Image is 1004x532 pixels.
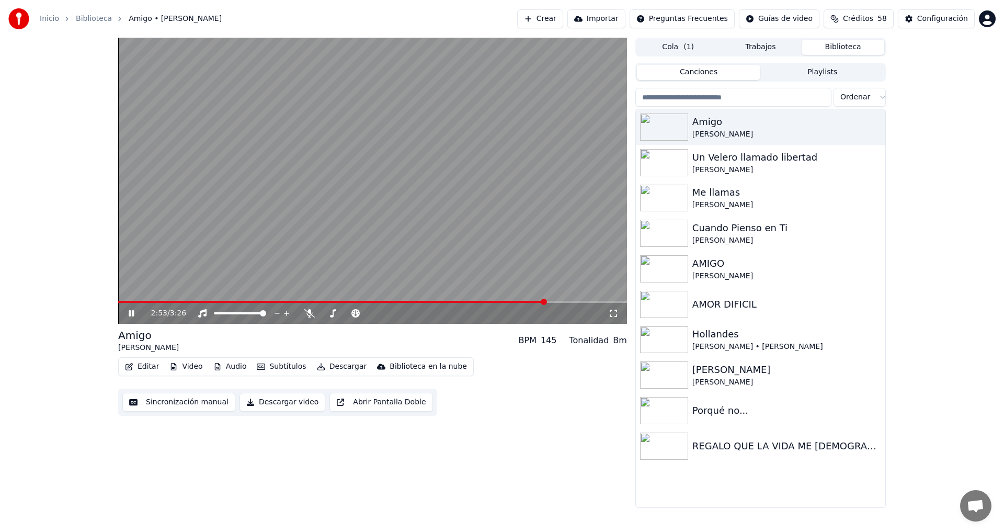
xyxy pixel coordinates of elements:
[121,359,163,374] button: Editar
[170,308,186,319] span: 3:26
[519,334,537,347] div: BPM
[692,377,881,388] div: [PERSON_NAME]
[239,393,325,412] button: Descargar video
[390,361,467,372] div: Biblioteca en la nube
[118,328,179,343] div: Amigo
[253,359,310,374] button: Subtítulos
[541,334,557,347] div: 145
[824,9,894,28] button: Créditos58
[692,115,881,129] div: Amigo
[802,40,884,55] button: Biblioteca
[613,334,627,347] div: Bm
[898,9,975,28] button: Configuración
[313,359,371,374] button: Descargar
[329,393,432,412] button: Abrir Pantalla Doble
[692,129,881,140] div: [PERSON_NAME]
[692,363,881,377] div: [PERSON_NAME]
[960,490,991,522] div: Chat abierto
[8,8,29,29] img: youka
[637,65,761,80] button: Canciones
[692,221,881,235] div: Cuando Pienso en Ti
[683,42,694,52] span: ( 1 )
[692,439,881,454] div: REGALO QUE LA VIDA ME [DEMOGRAPHIC_DATA]
[630,9,735,28] button: Preguntas Frecuentes
[40,14,59,24] a: Inicio
[692,297,881,312] div: AMOR DIFICIL
[692,403,881,418] div: Porqué no...
[637,40,720,55] button: Cola
[692,150,881,165] div: Un Velero llamado libertad
[209,359,251,374] button: Audio
[165,359,207,374] button: Video
[692,256,881,271] div: AMIGO
[692,235,881,246] div: [PERSON_NAME]
[118,343,179,353] div: [PERSON_NAME]
[692,271,881,281] div: [PERSON_NAME]
[739,9,819,28] button: Guías de video
[151,308,176,319] div: /
[569,334,609,347] div: Tonalidad
[917,14,968,24] div: Configuración
[151,308,167,319] span: 2:53
[720,40,802,55] button: Trabajos
[129,14,222,24] span: Amigo • [PERSON_NAME]
[692,342,881,352] div: [PERSON_NAME] • [PERSON_NAME]
[692,200,881,210] div: [PERSON_NAME]
[877,14,887,24] span: 58
[692,185,881,200] div: Me llamas
[122,393,235,412] button: Sincronización manual
[692,327,881,342] div: Hollandes
[692,165,881,175] div: [PERSON_NAME]
[76,14,112,24] a: Biblioteca
[760,65,884,80] button: Playlists
[567,9,625,28] button: Importar
[40,14,222,24] nav: breadcrumb
[517,9,563,28] button: Crear
[840,92,870,103] span: Ordenar
[843,14,873,24] span: Créditos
